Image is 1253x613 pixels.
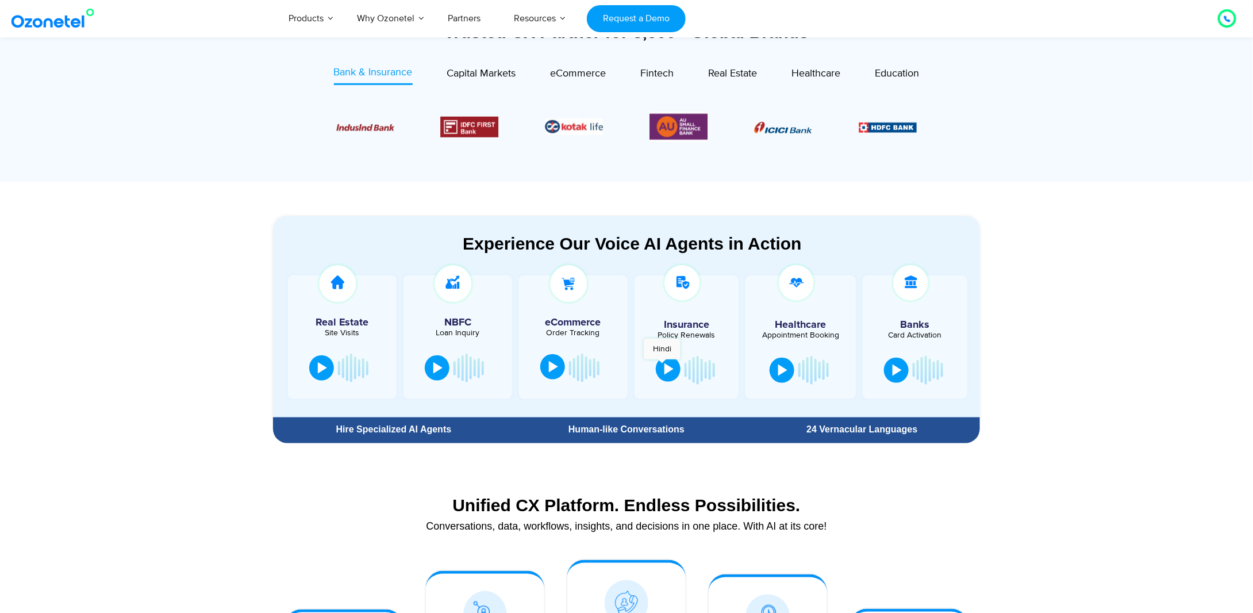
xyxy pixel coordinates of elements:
[640,320,733,330] h5: Insurance
[336,124,394,131] img: Picture10.png
[551,65,606,85] a: eCommerce
[447,65,516,85] a: Capital Markets
[336,120,394,134] div: 3 / 6
[649,112,708,142] div: 6 / 6
[868,320,962,330] h5: Banks
[792,65,841,85] a: Healthcare
[709,67,758,80] span: Real Estate
[447,67,516,80] span: Capital Markets
[334,66,413,79] span: Bank & Insurance
[279,495,974,515] div: Unified CX Platform. Endless Possibilities.
[336,112,917,142] div: Image Carousel
[641,65,674,85] a: Fintech
[875,65,920,85] a: Education
[649,112,708,142] img: Picture13.png
[859,122,917,132] img: Picture9.png
[551,67,606,80] span: eCommerce
[640,331,733,339] div: Policy Renewals
[334,65,413,85] a: Bank & Insurance
[868,331,962,339] div: Card Activation
[587,5,685,32] a: Request a Demo
[285,233,980,254] div: Experience Our Voice AI Agents in Action
[441,117,499,137] div: 4 / 6
[859,120,917,134] div: 2 / 6
[545,118,604,135] img: Picture26.jpg
[409,317,506,328] h5: NBFC
[279,521,974,531] div: Conversations, data, workflows, insights, and decisions in one place. With AI at its core!
[294,329,391,337] div: Site Visits
[545,118,604,135] div: 5 / 6
[754,120,812,134] div: 1 / 6
[525,317,622,328] h5: eCommerce
[754,331,847,339] div: Appointment Booking
[754,122,812,133] img: Picture8.png
[279,425,509,434] div: Hire Specialized AI Agents
[294,317,391,328] h5: Real Estate
[754,320,847,330] h5: Healthcare
[641,67,674,80] span: Fintech
[875,67,920,80] span: Education
[525,329,622,337] div: Order Tracking
[441,117,499,137] img: Picture12.png
[709,65,758,85] a: Real Estate
[409,329,506,337] div: Loan Inquiry
[792,67,841,80] span: Healthcare
[750,425,974,434] div: 24 Vernacular Languages
[514,425,739,434] div: Human-like Conversations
